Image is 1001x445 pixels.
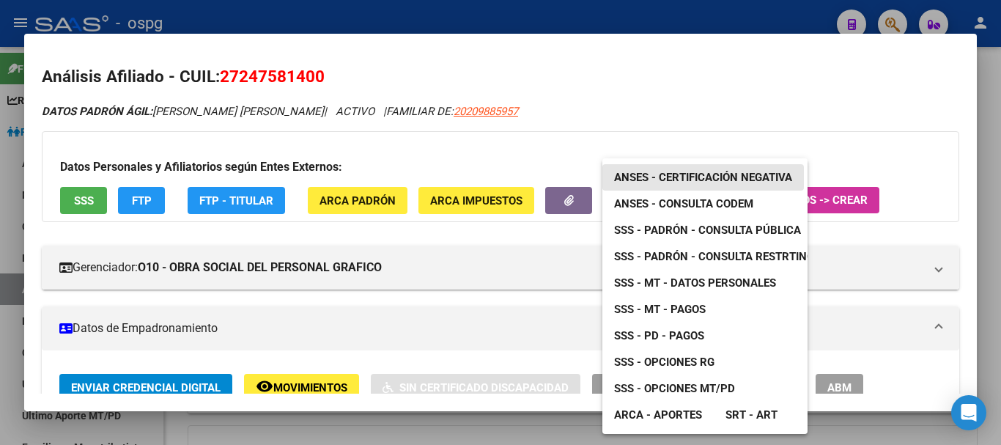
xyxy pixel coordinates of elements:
[602,217,813,243] a: SSS - Padrón - Consulta Pública
[602,296,717,323] a: SSS - MT - Pagos
[951,395,986,430] div: Open Intercom Messenger
[614,276,776,290] span: SSS - MT - Datos Personales
[614,408,702,422] span: ARCA - Aportes
[614,197,753,210] span: ANSES - Consulta CODEM
[614,303,706,316] span: SSS - MT - Pagos
[614,250,832,263] span: SSS - Padrón - Consulta Restrtingida
[602,243,843,270] a: SSS - Padrón - Consulta Restrtingida
[714,402,789,428] a: SRT - ART
[614,224,801,237] span: SSS - Padrón - Consulta Pública
[602,402,714,428] a: ARCA - Aportes
[725,408,777,422] span: SRT - ART
[614,171,792,184] span: ANSES - Certificación Negativa
[602,323,716,349] a: SSS - PD - Pagos
[602,349,726,375] a: SSS - Opciones RG
[602,375,747,402] a: SSS - Opciones MT/PD
[614,356,714,369] span: SSS - Opciones RG
[602,270,788,296] a: SSS - MT - Datos Personales
[614,329,704,342] span: SSS - PD - Pagos
[602,191,765,217] a: ANSES - Consulta CODEM
[614,382,735,395] span: SSS - Opciones MT/PD
[602,164,804,191] a: ANSES - Certificación Negativa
